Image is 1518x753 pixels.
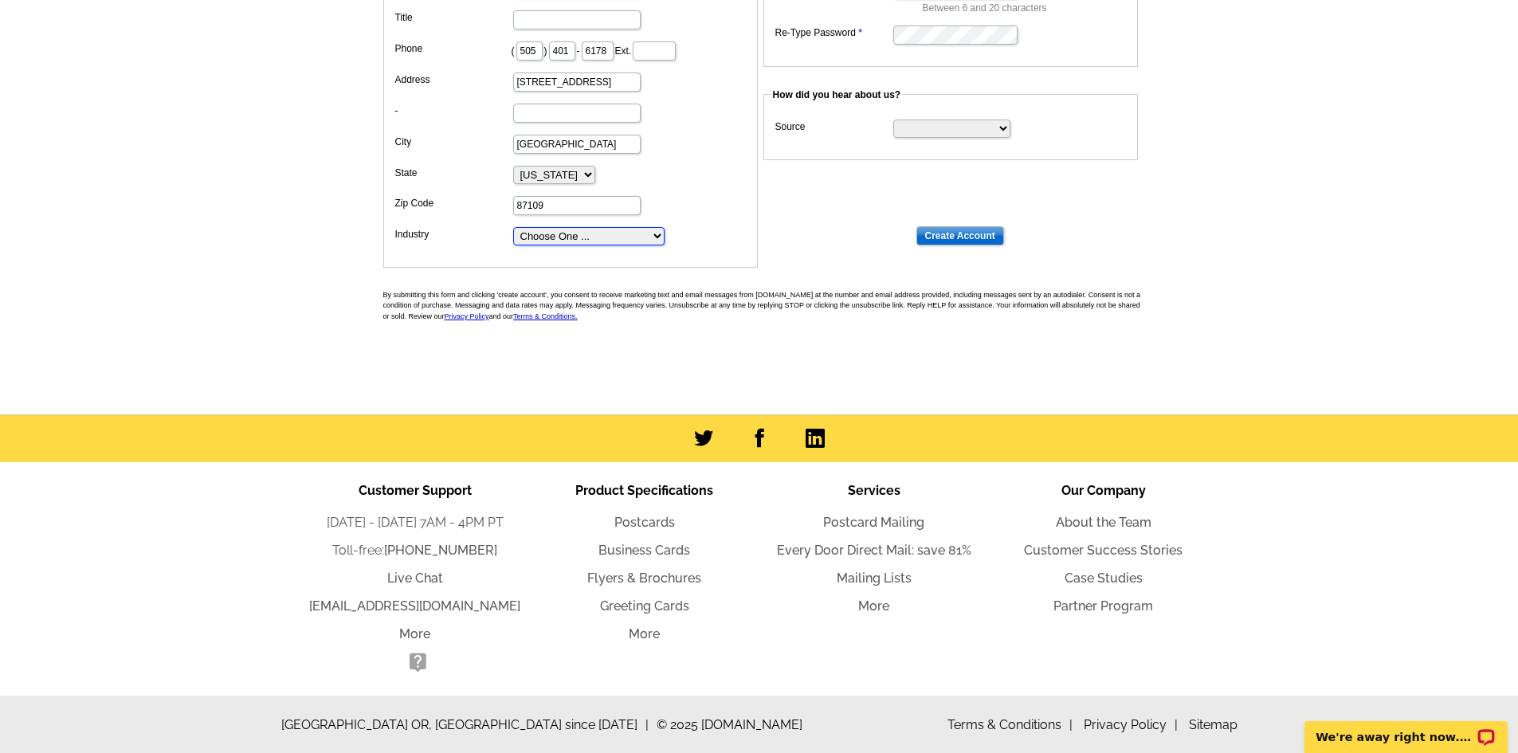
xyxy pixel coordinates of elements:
a: More [629,626,660,641]
legend: How did you hear about us? [771,88,903,102]
a: Privacy Policy [445,312,489,320]
p: Between 6 and 20 characters [923,1,1130,15]
label: Source [775,120,892,134]
a: Flyers & Brochures [587,571,701,586]
iframe: LiveChat chat widget [1294,703,1518,753]
a: Sitemap [1189,717,1238,732]
label: - [395,104,512,118]
span: © 2025 [DOMAIN_NAME] [657,716,802,735]
li: [DATE] - [DATE] 7AM - 4PM PT [300,513,530,532]
span: [GEOGRAPHIC_DATA] OR, [GEOGRAPHIC_DATA] since [DATE] [281,716,649,735]
span: Services [848,483,900,498]
label: Phone [395,41,512,56]
label: Title [395,10,512,25]
a: Mailing Lists [837,571,912,586]
span: Product Specifications [575,483,713,498]
a: Case Studies [1065,571,1143,586]
label: Re-Type Password [775,25,892,40]
li: Toll-free: [300,541,530,560]
a: More [858,598,889,614]
p: By submitting this form and clicking 'create account', you consent to receive marketing text and ... [383,290,1148,323]
a: More [399,626,430,641]
a: About the Team [1056,515,1151,530]
input: Create Account [916,226,1004,245]
a: Privacy Policy [1084,717,1178,732]
a: Customer Success Stories [1024,543,1183,558]
span: Customer Support [359,483,472,498]
a: Greeting Cards [600,598,689,614]
dd: ( ) - Ext. [391,37,750,62]
label: State [395,166,512,180]
label: Industry [395,227,512,241]
label: Zip Code [395,196,512,210]
a: Postcards [614,515,675,530]
label: Address [395,73,512,87]
a: [EMAIL_ADDRESS][DOMAIN_NAME] [309,598,520,614]
a: Terms & Conditions. [513,312,578,320]
a: [PHONE_NUMBER] [384,543,497,558]
label: City [395,135,512,149]
a: Partner Program [1053,598,1153,614]
a: Terms & Conditions [947,717,1073,732]
a: Postcard Mailing [823,515,924,530]
a: Business Cards [598,543,690,558]
span: Our Company [1061,483,1146,498]
a: Every Door Direct Mail: save 81% [777,543,971,558]
a: Live Chat [387,571,443,586]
